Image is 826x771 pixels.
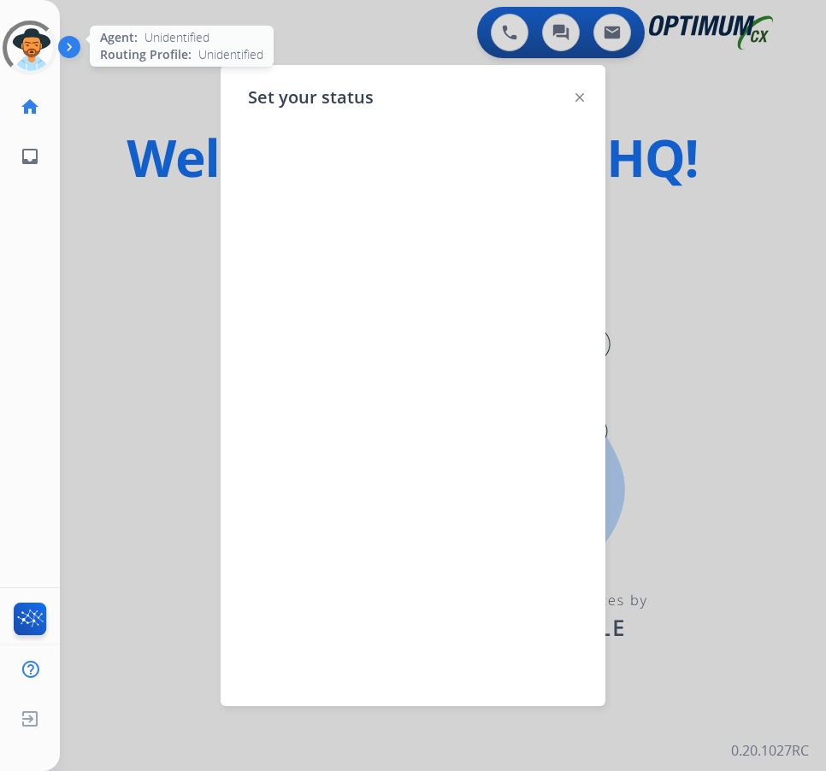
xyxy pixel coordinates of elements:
span: Unidentified [198,46,263,63]
span: Agent: [100,29,138,46]
span: Unidentified [145,29,209,46]
span: Routing Profile: [100,46,192,63]
span: Set your status [248,85,374,109]
img: close-button [575,93,584,102]
p: 0.20.1027RC [731,740,809,761]
mat-icon: inbox [20,146,40,167]
mat-icon: home [20,97,40,117]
